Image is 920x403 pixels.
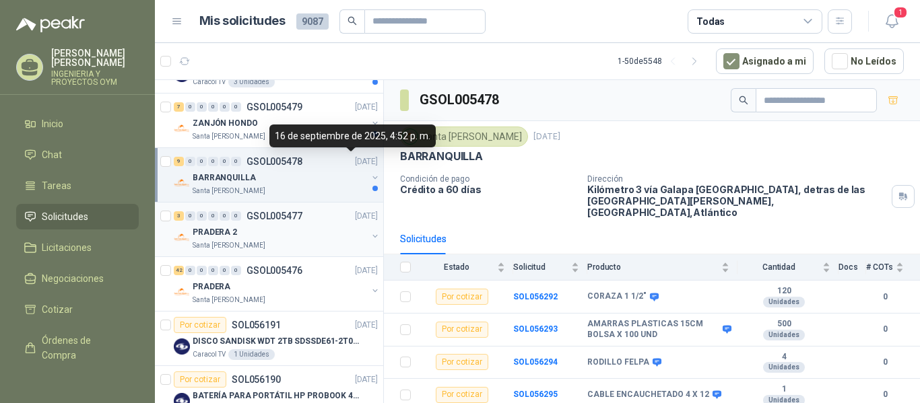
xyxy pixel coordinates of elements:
[739,96,748,105] span: search
[880,9,904,34] button: 1
[420,89,501,110] h3: GSOL005478
[193,186,265,196] p: Santa [PERSON_NAME]
[174,120,190,137] img: Company Logo
[400,174,577,184] p: Condición de pago
[193,77,226,87] p: Caracol TV
[763,297,805,307] div: Unidades
[197,266,207,275] div: 0
[42,302,73,317] span: Cotizar
[208,102,218,112] div: 0
[16,235,139,260] a: Licitaciones
[42,333,126,363] span: Órdenes de Compra
[193,281,230,293] p: PRADERA
[436,322,488,338] div: Por cotizar
[228,77,275,87] div: 3 Unidades
[763,362,805,373] div: Unidades
[174,262,381,305] a: 42 0 0 0 0 0 GSOL005476[DATE] Company LogoPRADERASanta [PERSON_NAME]
[866,323,904,336] b: 0
[185,157,195,166] div: 0
[866,356,904,369] b: 0
[197,211,207,221] div: 0
[42,116,63,131] span: Inicio
[174,102,184,112] div: 7
[197,157,207,166] div: 0
[42,240,92,255] span: Licitaciones
[155,312,383,366] a: Por cotizarSOL056191[DATE] Company LogoDISCO SANDISK WDT 2TB SDSSDE61-2T00-G25 BATERÍA PARA PORTÁ...
[247,102,302,112] p: GSOL005479
[42,147,62,162] span: Chat
[174,338,190,355] img: Company Logo
[193,172,256,184] p: BARRANQUILLA
[436,354,488,370] div: Por cotizar
[174,153,381,196] a: 9 0 0 0 0 0 GSOL005478[DATE] Company LogoBARRANQUILLASanta [PERSON_NAME]
[220,157,230,166] div: 0
[866,262,893,272] span: # COTs
[193,117,258,130] p: ZANJÓN HONDO
[232,320,281,330] p: SOL056191
[618,50,705,72] div: 1 - 50 de 5548
[716,48,814,74] button: Asignado a mi
[436,387,488,403] div: Por cotizar
[51,70,139,86] p: INGENIERIA Y PROYECTOS OYM
[208,157,218,166] div: 0
[737,286,830,297] b: 120
[174,157,184,166] div: 9
[228,349,275,360] div: 1 Unidades
[51,48,139,67] p: [PERSON_NAME] [PERSON_NAME]
[419,254,513,281] th: Estado
[247,266,302,275] p: GSOL005476
[513,357,558,367] a: SOL056294
[197,102,207,112] div: 0
[247,211,302,221] p: GSOL005477
[436,289,488,305] div: Por cotizar
[185,211,195,221] div: 0
[208,211,218,221] div: 0
[893,6,908,19] span: 1
[42,178,71,193] span: Tareas
[220,102,230,112] div: 0
[174,317,226,333] div: Por cotizar
[174,229,190,246] img: Company Logo
[348,16,357,26] span: search
[737,352,830,363] b: 4
[174,266,184,275] div: 42
[587,254,737,281] th: Producto
[513,390,558,399] b: SOL056295
[193,131,265,142] p: Santa [PERSON_NAME]
[199,11,286,31] h1: Mis solicitudes
[174,211,184,221] div: 3
[587,319,719,340] b: AMARRAS PLASTICAS 15CM BOLSA X 100 UND
[16,297,139,322] a: Cotizar
[42,271,104,286] span: Negociaciones
[866,254,920,281] th: # COTs
[587,390,709,400] b: CABLE ENCAUCHETADO 4 X 12
[587,184,886,218] p: Kilómetro 3 vía Galapa [GEOGRAPHIC_DATA], detras de las [GEOGRAPHIC_DATA][PERSON_NAME], [GEOGRAPH...
[355,319,378,332] p: [DATE]
[587,357,649,368] b: RODILLO FELPA
[231,102,241,112] div: 0
[220,211,230,221] div: 0
[174,284,190,300] img: Company Logo
[174,208,381,251] a: 3 0 0 0 0 0 GSOL005477[DATE] Company LogoPRADERA 2Santa [PERSON_NAME]
[231,157,241,166] div: 0
[533,131,560,143] p: [DATE]
[296,13,329,30] span: 9087
[866,291,904,303] b: 0
[174,99,381,142] a: 7 0 0 0 0 0 GSOL005479[DATE] Company LogoZANJÓN HONDOSanta [PERSON_NAME]
[355,210,378,223] p: [DATE]
[355,373,378,386] p: [DATE]
[16,142,139,168] a: Chat
[193,349,226,360] p: Caracol TV
[355,155,378,168] p: [DATE]
[400,126,528,147] div: Santa [PERSON_NAME]
[763,330,805,340] div: Unidades
[400,184,577,195] p: Crédito a 60 días
[193,240,265,251] p: Santa [PERSON_NAME]
[513,324,558,334] a: SOL056293
[193,226,237,239] p: PRADERA 2
[42,209,88,224] span: Solicitudes
[513,262,568,272] span: Solicitud
[513,292,558,301] b: SOL056292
